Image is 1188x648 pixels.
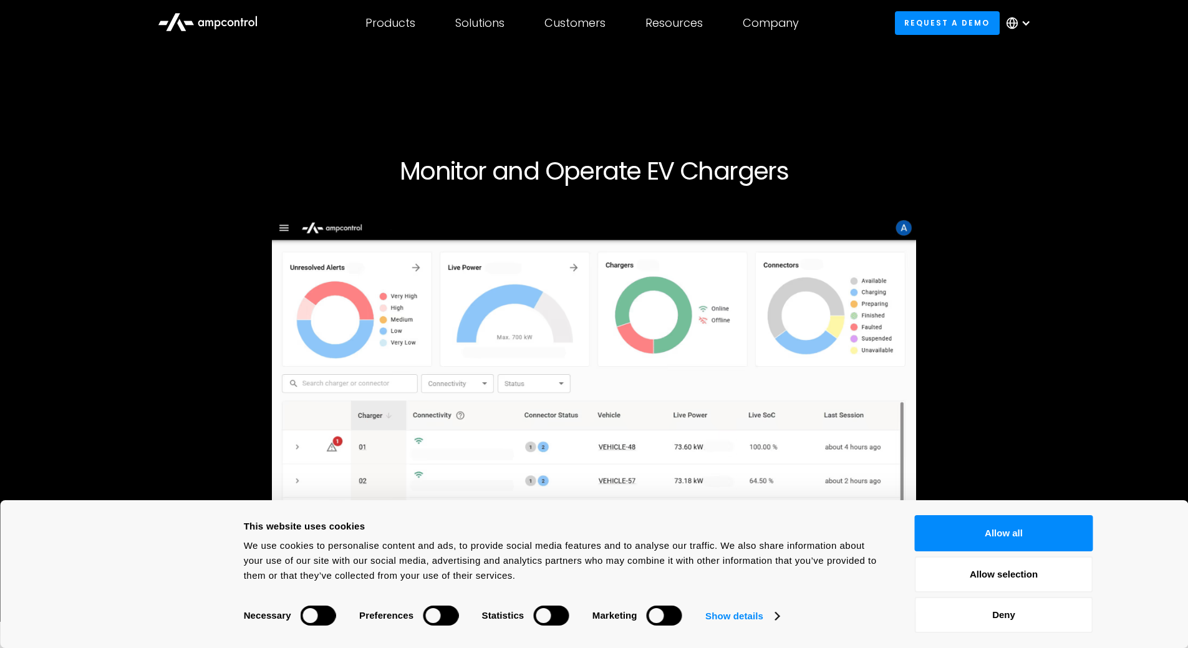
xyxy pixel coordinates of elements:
div: Resources [645,16,703,30]
div: Customers [544,16,606,30]
button: Allow selection [915,556,1093,592]
div: We use cookies to personalise content and ads, to provide social media features and to analyse ou... [244,538,887,583]
button: Allow all [915,515,1093,551]
div: Company [743,16,799,30]
strong: Marketing [592,610,637,621]
div: Products [365,16,415,30]
a: Show details [705,607,779,626]
img: Ampcontrol Open Charge Point Protocol OCPP Server for EV Fleet Charging [272,216,917,538]
strong: Preferences [359,610,413,621]
div: This website uses cookies [244,519,887,534]
strong: Necessary [244,610,291,621]
legend: Consent Selection [243,600,244,601]
strong: Statistics [482,610,524,621]
a: Request a demo [895,11,1000,34]
button: Deny [915,597,1093,633]
h1: Monitor and Operate EV Chargers [215,156,973,186]
div: Solutions [455,16,505,30]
